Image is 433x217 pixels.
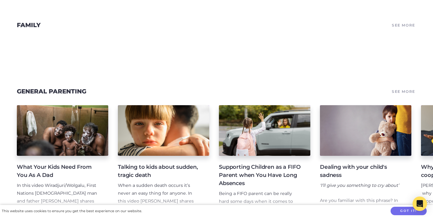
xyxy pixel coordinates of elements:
a: Family [17,21,41,29]
a: General Parenting [17,88,86,95]
div: This website uses cookies to ensure you get the best experience on our website. [2,208,142,214]
h4: What Your Kids Need From You As A Dad [17,163,99,179]
em: ‘I’ll give you something to cry about’ [320,183,399,188]
h4: Dealing with your child's sadness [320,163,402,179]
div: Open Intercom Messenger [413,197,427,211]
button: Got it! [391,207,427,215]
a: See More [391,87,416,96]
a: See More [391,21,416,29]
h4: Supporting Children as a FIFO Parent when You Have Long Absences [219,163,301,187]
h4: Talking to kids about sudden, tragic death [118,163,200,179]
